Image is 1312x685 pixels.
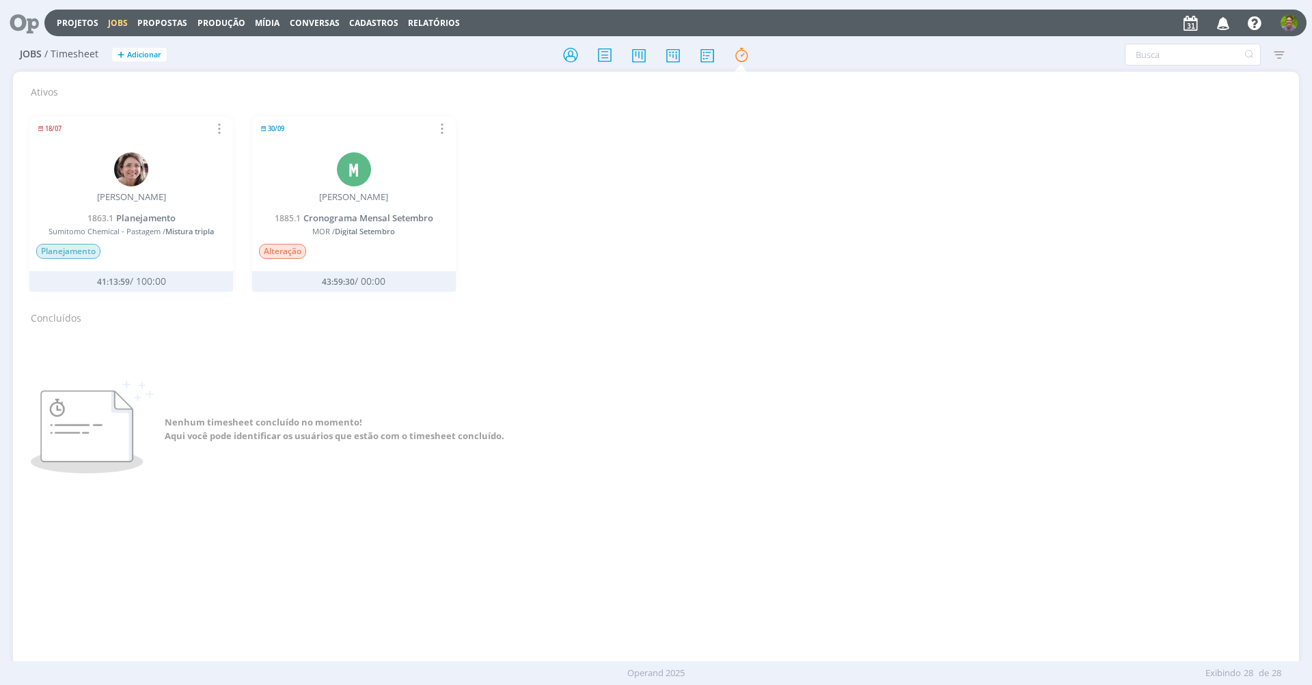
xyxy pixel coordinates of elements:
span: Cadastros [349,17,398,29]
span: Digital Setembro [335,226,395,236]
div: [PERSON_NAME] [319,192,388,203]
span: 28 [1272,667,1281,680]
span: 41:13:59 [97,276,130,288]
button: Projetos [53,18,102,29]
span: Adicionar [127,51,161,59]
span: Sumitomo Chemical - Pastagem / [36,227,226,236]
span: Cronograma Mensal Setembro [303,212,433,224]
span: + [118,48,124,62]
div: [PERSON_NAME] [97,192,166,203]
img: A [114,152,148,186]
span: Mistura tripla [165,226,214,236]
button: Mídia [251,18,284,29]
a: Conversas [290,17,340,29]
button: Propostas [133,18,191,29]
a: Relatórios [408,17,460,29]
span: 28 [1244,667,1253,680]
span: MOR / [259,227,449,236]
div: / 00:00 [289,276,418,288]
a: Projetos [57,17,98,29]
span: 18/07 [45,126,61,132]
a: 1885.1Cronograma Mensal Setembro [275,212,433,224]
button: Conversas [286,18,344,29]
a: Mídia [255,17,279,29]
a: Jobs [108,17,128,29]
span: 43:59:30 [322,276,355,288]
a: 1863.1Planejamento [87,212,176,224]
div: / 100:00 [66,276,195,288]
span: Exibindo [1205,667,1241,680]
input: Busca [1125,44,1261,66]
span: 30/09 [268,126,284,132]
strong: Nenhum timesheet concluído no momento! Aqui você pode identificar os usuários que estão com o tim... [165,416,504,443]
button: Cadastros [345,18,402,29]
h2: Concluídos [31,303,1292,324]
span: Alteração [259,244,306,259]
img: T [1281,14,1298,31]
span: Planejamento [36,244,100,259]
button: T [1280,11,1298,35]
span: 1885.1 [275,212,301,224]
button: Produção [193,18,249,29]
span: Planejamento [116,212,176,224]
button: Relatórios [404,18,464,29]
button: +Adicionar [112,48,167,62]
img: Sem resultados [31,380,154,473]
span: Propostas [137,17,187,29]
span: Jobs [20,48,42,60]
span: de [1259,667,1269,680]
span: / Timesheet [44,48,98,60]
h2: Ativos [31,77,1292,98]
div: M [337,152,371,186]
a: Produção [197,17,245,29]
span: 1863.1 [87,212,113,224]
button: Jobs [104,18,132,29]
